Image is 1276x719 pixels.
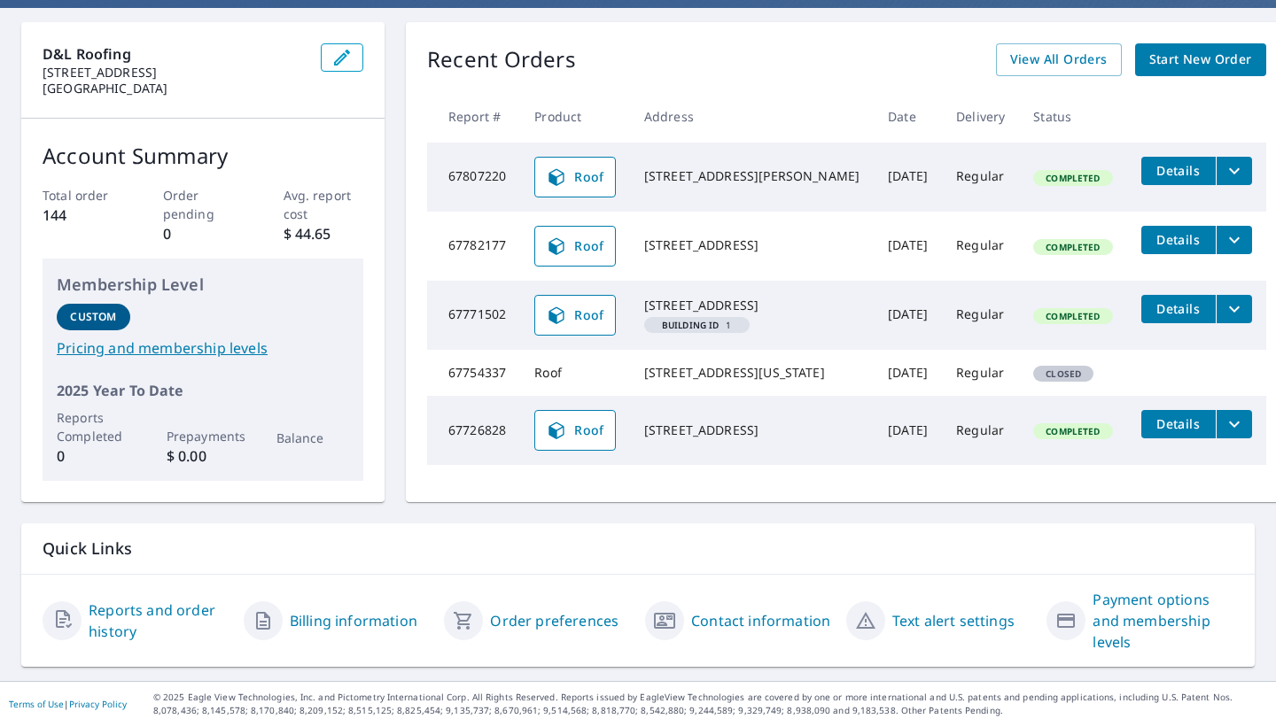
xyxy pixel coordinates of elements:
em: Building ID [662,321,720,329]
p: Prepayments [167,427,240,445]
p: $ 0.00 [167,445,240,467]
p: Recent Orders [427,43,576,76]
a: View All Orders [996,43,1122,76]
span: Completed [1035,241,1110,253]
td: [DATE] [874,350,942,396]
td: Roof [520,350,630,396]
p: 144 [43,205,123,226]
th: Delivery [942,90,1019,143]
div: [STREET_ADDRESS][PERSON_NAME] [644,167,860,185]
a: Roof [534,295,616,336]
td: 67754337 [427,350,520,396]
a: Contact information [691,610,830,631]
p: [GEOGRAPHIC_DATA] [43,81,307,97]
button: filesDropdownBtn-67782177 [1216,226,1252,254]
a: Reports and order history [89,599,230,642]
p: 0 [163,223,244,244]
button: filesDropdownBtn-67807220 [1216,157,1252,185]
span: Start New Order [1149,49,1252,71]
a: Pricing and membership levels [57,337,349,359]
a: Privacy Policy [69,698,127,710]
td: 67782177 [427,212,520,281]
a: Order preferences [490,610,619,631]
td: 67771502 [427,281,520,350]
a: Payment options and membership levels [1093,589,1233,653]
p: Custom [70,309,116,325]
td: Regular [942,396,1019,465]
span: Closed [1035,367,1092,380]
button: detailsBtn-67726828 [1141,410,1216,438]
div: [STREET_ADDRESS] [644,297,860,314]
p: Account Summary [43,140,363,172]
th: Address [630,90,874,143]
button: filesDropdownBtn-67771502 [1216,295,1252,323]
span: 1 [651,321,743,329]
a: Terms of Use [9,698,64,710]
div: [STREET_ADDRESS] [644,421,860,439]
a: Roof [534,157,616,197]
button: detailsBtn-67807220 [1141,157,1216,185]
span: Details [1152,300,1205,317]
td: Regular [942,212,1019,281]
a: Text alert settings [892,610,1015,631]
span: View All Orders [1010,49,1108,71]
button: detailsBtn-67771502 [1141,295,1216,323]
button: detailsBtn-67782177 [1141,226,1216,254]
span: Roof [546,305,604,326]
td: [DATE] [874,396,942,465]
div: [STREET_ADDRESS] [644,236,860,254]
p: Balance [276,429,350,447]
span: Completed [1035,425,1110,437]
p: Order pending [163,186,244,223]
span: Roof [546,166,604,188]
a: Billing information [290,610,417,631]
td: [DATE] [874,281,942,350]
p: Avg. report cost [284,186,364,223]
p: $ 44.65 [284,223,364,244]
th: Status [1019,90,1126,143]
a: Roof [534,226,616,267]
p: © 2025 Eagle View Technologies, Inc. and Pictometry International Corp. All Rights Reserved. Repo... [153,691,1267,717]
p: | [9,699,127,709]
td: Regular [942,350,1019,396]
span: Roof [546,420,604,441]
p: [STREET_ADDRESS] [43,65,307,81]
p: Reports Completed [57,408,130,445]
td: [DATE] [874,212,942,281]
span: Roof [546,236,604,257]
p: Quick Links [43,537,1233,560]
td: [DATE] [874,143,942,212]
th: Report # [427,90,520,143]
td: 67807220 [427,143,520,212]
th: Date [874,90,942,143]
span: Details [1152,162,1205,179]
span: Details [1152,231,1205,248]
span: Completed [1035,310,1110,322]
th: Product [520,90,630,143]
td: 67726828 [427,396,520,465]
p: Total order [43,186,123,205]
span: Completed [1035,172,1110,184]
td: Regular [942,143,1019,212]
td: Regular [942,281,1019,350]
p: 2025 Year To Date [57,380,349,401]
a: Start New Order [1135,43,1266,76]
a: Roof [534,410,616,451]
div: [STREET_ADDRESS][US_STATE] [644,364,860,382]
p: D&L Roofing [43,43,307,65]
span: Details [1152,415,1205,432]
p: 0 [57,445,130,467]
button: filesDropdownBtn-67726828 [1216,410,1252,438]
p: Membership Level [57,273,349,297]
